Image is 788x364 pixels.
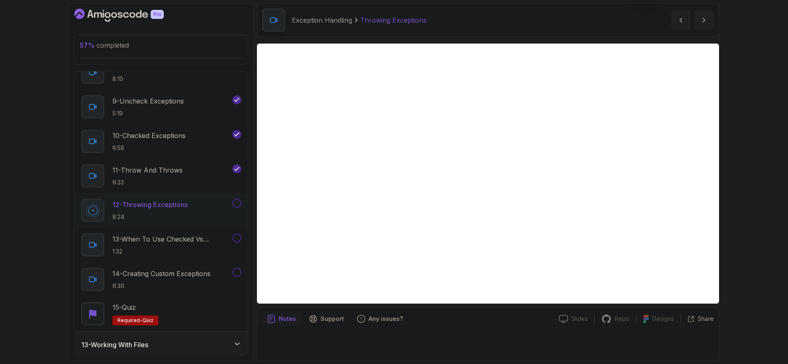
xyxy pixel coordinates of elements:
[112,165,183,175] p: 11 - Throw And Throws
[112,131,186,141] p: 10 - Checked Exceptions
[304,312,349,325] button: Support button
[112,144,186,152] p: 6:58
[262,312,301,325] button: notes button
[81,164,241,187] button: 11-Throw And Throws6:33
[81,130,241,153] button: 10-Checked Exceptions6:58
[81,302,241,325] button: 15-QuizRequired-quiz
[81,199,241,222] button: 12-Throwing Exceptions8:24
[81,233,241,256] button: 13-When To Use Checked Vs Unchecked Exeptions1:32
[74,9,183,22] a: Dashboard
[117,317,142,324] span: Required-
[112,75,183,83] p: 8:10
[112,282,211,290] p: 6:30
[652,315,674,323] p: Designs
[680,315,714,323] button: Share
[80,41,95,49] span: 57 %
[81,61,241,84] button: 8-Exception Hierarchy8:10
[81,268,241,291] button: 14-Creating Custom Exceptions6:30
[81,95,241,118] button: 9-Uncheck Exceptions5:19
[142,317,153,324] span: quiz
[292,15,352,25] p: Exception Handling
[112,109,184,117] p: 5:19
[352,312,408,325] button: Feedback button
[112,178,183,187] p: 6:33
[80,41,129,49] span: completed
[112,234,231,244] p: 13 - When To Use Checked Vs Unchecked Exeptions
[112,302,136,312] p: 15 - Quiz
[112,269,211,279] p: 14 - Creating Custom Exceptions
[75,332,248,358] button: 13-Working With Files
[81,340,148,350] h3: 13 - Working With Files
[112,247,231,256] p: 1:32
[369,315,403,323] p: Any issues?
[698,315,714,323] p: Share
[671,10,691,30] button: previous content
[321,315,344,323] p: Support
[694,10,714,30] button: next content
[112,200,188,210] p: 12 - Throwing Exceptions
[257,44,719,304] iframe: 12 - Throwing Exceptions
[615,315,630,323] p: Repo
[360,15,426,25] p: Throwing Exceptions
[279,315,296,323] p: Notes
[112,96,184,106] p: 9 - Uncheck Exceptions
[112,213,188,221] p: 8:24
[571,315,588,323] p: Slides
